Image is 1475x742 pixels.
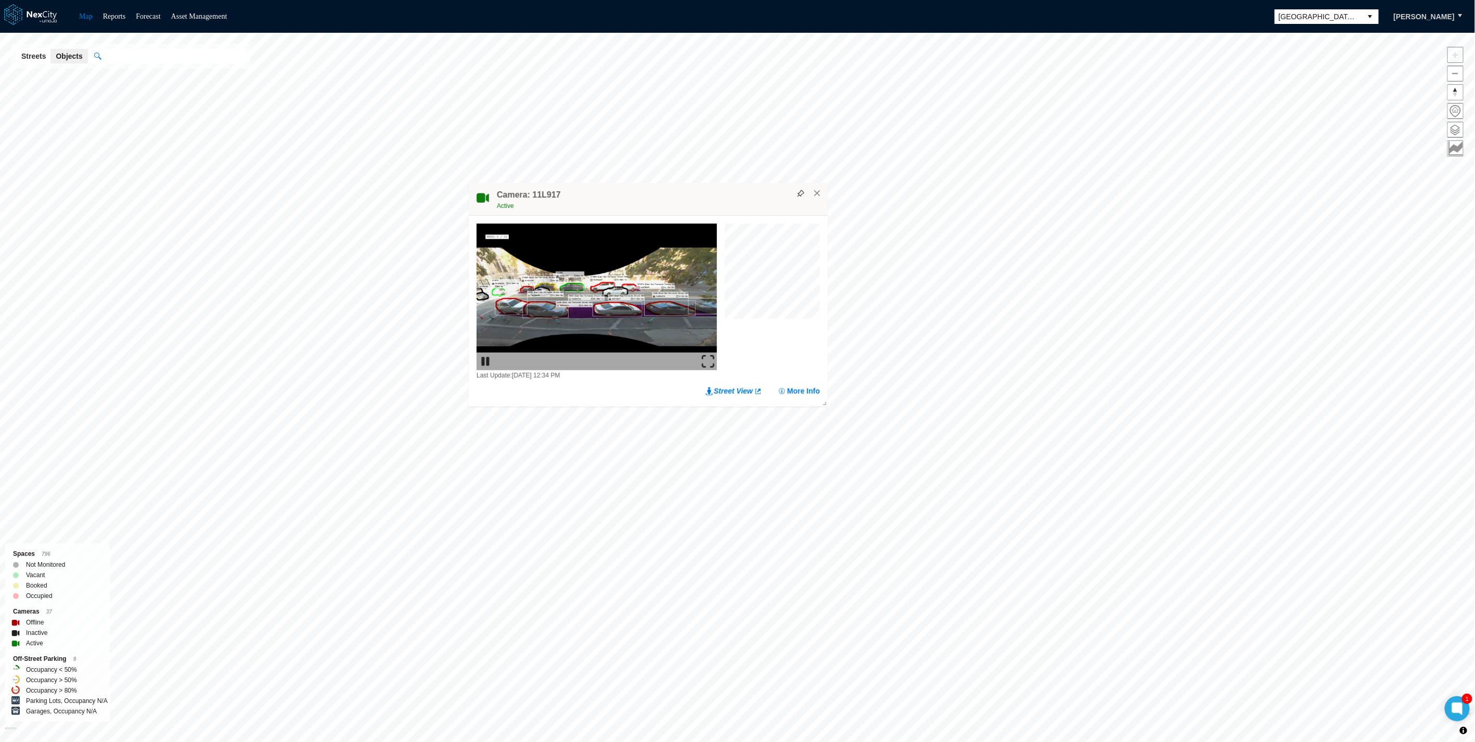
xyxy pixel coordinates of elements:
[136,12,160,20] a: Forecast
[477,224,717,370] img: video
[26,675,77,685] label: Occupancy > 50%
[1362,9,1379,24] button: select
[13,654,102,665] div: Off-Street Parking
[26,685,77,696] label: Occupancy > 80%
[50,49,87,63] button: Objects
[26,591,53,601] label: Occupied
[46,609,52,615] span: 37
[5,727,17,739] a: Mapbox homepage
[1447,103,1464,119] button: Home
[1447,140,1464,157] button: Key metrics
[787,386,820,396] span: More Info
[13,549,102,559] div: Spaces
[26,665,77,675] label: Occupancy < 50%
[42,551,50,557] span: 796
[79,12,93,20] a: Map
[1448,47,1463,62] span: Zoom in
[26,706,97,717] label: Garages, Occupancy N/A
[26,617,44,628] label: Offline
[26,638,43,648] label: Active
[1447,122,1464,138] button: Layers management
[103,12,126,20] a: Reports
[706,386,762,396] a: Street View
[797,190,804,197] img: svg%3e
[56,51,82,61] span: Objects
[1279,11,1358,22] span: [GEOGRAPHIC_DATA][PERSON_NAME]
[73,656,76,662] span: 9
[1447,66,1464,82] button: Zoom out
[26,570,45,580] label: Vacant
[477,370,717,381] div: Last Update: [DATE] 12:34 PM
[497,189,561,201] h4: Camera: 11L917
[497,202,514,210] span: Active
[1447,84,1464,100] button: Reset bearing to north
[21,51,46,61] span: Streets
[702,355,714,368] img: expand
[714,386,753,396] span: Street View
[171,12,227,20] a: Asset Management
[725,224,826,324] canvas: Map
[1457,724,1470,737] button: Toggle attribution
[16,49,51,63] button: Streets
[1460,725,1467,736] span: Toggle attribution
[26,580,47,591] label: Booked
[813,189,822,198] button: Close popup
[26,628,47,638] label: Inactive
[1462,694,1472,704] div: 1
[778,386,820,396] button: More Info
[1394,11,1455,22] span: [PERSON_NAME]
[13,606,102,617] div: Cameras
[479,355,492,368] img: play
[1448,66,1463,81] span: Zoom out
[26,559,65,570] label: Not Monitored
[1383,8,1466,25] button: [PERSON_NAME]
[26,696,108,706] label: Parking Lots, Occupancy N/A
[1447,47,1464,63] button: Zoom in
[1448,85,1463,100] span: Reset bearing to north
